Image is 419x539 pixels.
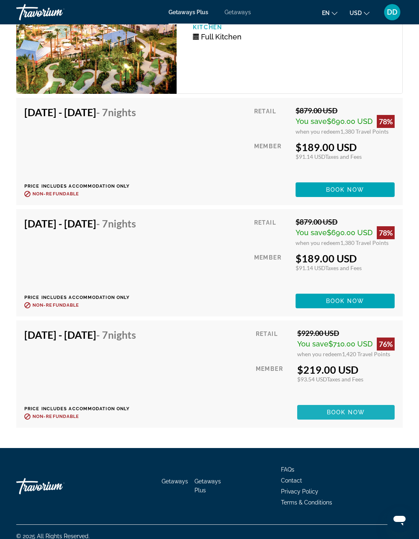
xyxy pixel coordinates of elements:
[327,117,373,126] span: $690.00 USD
[297,405,395,420] button: Book now
[297,340,328,348] span: You save
[296,153,395,160] div: $91.14 USD
[108,329,136,341] span: Nights
[328,340,373,348] span: $710.00 USD
[296,264,395,271] div: $91.14 USD
[296,252,395,264] div: $189.00 USD
[96,329,136,341] span: - 7
[108,217,136,229] span: Nights
[297,329,395,338] div: $929.00 USD
[254,106,289,135] div: Retail
[297,351,342,357] span: when you redeem
[24,295,142,300] p: Price includes accommodation only
[281,499,332,506] a: Terms & Conditions
[96,217,136,229] span: - 7
[297,376,395,383] div: $93.54 USD
[387,8,397,16] span: DD
[326,298,365,304] span: Book now
[108,106,136,118] span: Nights
[254,141,289,176] div: Member
[377,115,395,128] div: 78%
[24,329,136,341] h4: [DATE] - [DATE]
[193,24,289,30] p: Kitchen
[225,9,251,15] a: Getaways
[296,128,340,135] span: when you redeem
[296,217,395,226] div: $879.00 USD
[327,409,365,416] span: Book now
[340,128,389,135] span: 1,380 Travel Points
[327,376,363,383] span: Taxes and Fees
[256,364,291,399] div: Member
[168,9,208,15] a: Getaways Plus
[327,228,373,237] span: $690.00 USD
[256,329,291,357] div: Retail
[296,239,340,246] span: when you redeem
[281,488,318,495] a: Privacy Policy
[281,466,294,473] a: FAQs
[350,7,369,19] button: Change currency
[162,478,188,485] a: Getaways
[377,226,395,239] div: 78%
[297,364,395,376] div: $219.00 USD
[340,239,389,246] span: 1,380 Travel Points
[342,351,390,357] span: 1,420 Travel Points
[24,106,136,118] h4: [DATE] - [DATE]
[16,474,97,498] a: Travorium
[296,182,395,197] button: Book now
[322,7,337,19] button: Change language
[32,414,79,419] span: Non-refundable
[350,10,362,16] span: USD
[281,477,302,484] a: Contact
[296,117,327,126] span: You save
[24,406,142,411] p: Price includes accommodation only
[296,141,395,153] div: $189.00 USD
[201,32,242,41] span: Full Kitchen
[325,264,362,271] span: Taxes and Fees
[16,2,97,23] a: Travorium
[325,153,362,160] span: Taxes and Fees
[96,106,136,118] span: - 7
[254,252,289,288] div: Member
[387,507,413,533] iframe: Button to launch messaging window
[296,228,327,237] span: You save
[32,303,79,308] span: Non-refundable
[194,478,221,494] a: Getaways Plus
[382,4,403,21] button: User Menu
[296,294,395,308] button: Book now
[24,217,136,229] h4: [DATE] - [DATE]
[322,10,330,16] span: en
[24,184,142,189] p: Price includes accommodation only
[377,338,395,351] div: 76%
[254,217,289,246] div: Retail
[326,186,365,193] span: Book now
[32,191,79,197] span: Non-refundable
[296,106,395,115] div: $879.00 USD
